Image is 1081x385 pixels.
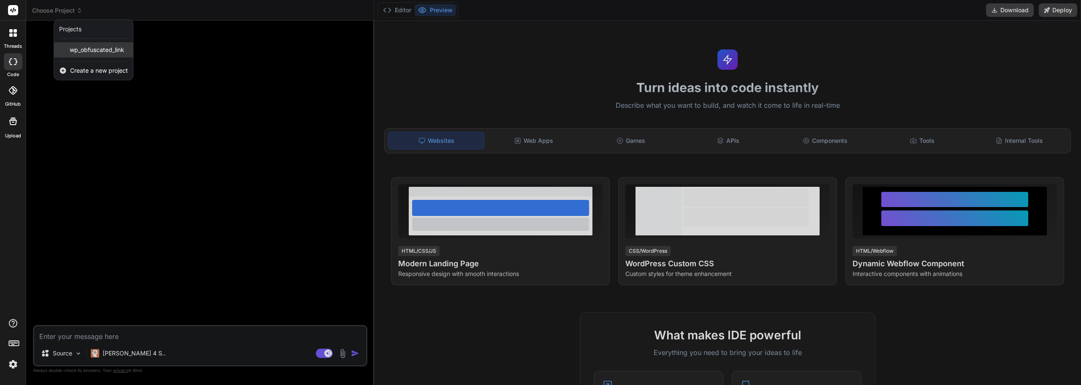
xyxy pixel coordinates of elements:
[59,25,81,33] div: Projects
[70,46,124,54] span: wp_obfuscated_link
[5,101,21,108] label: GitHub
[7,71,19,78] label: code
[4,43,22,50] label: threads
[70,66,128,75] span: Create a new project
[5,132,21,139] label: Upload
[6,357,20,371] img: settings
